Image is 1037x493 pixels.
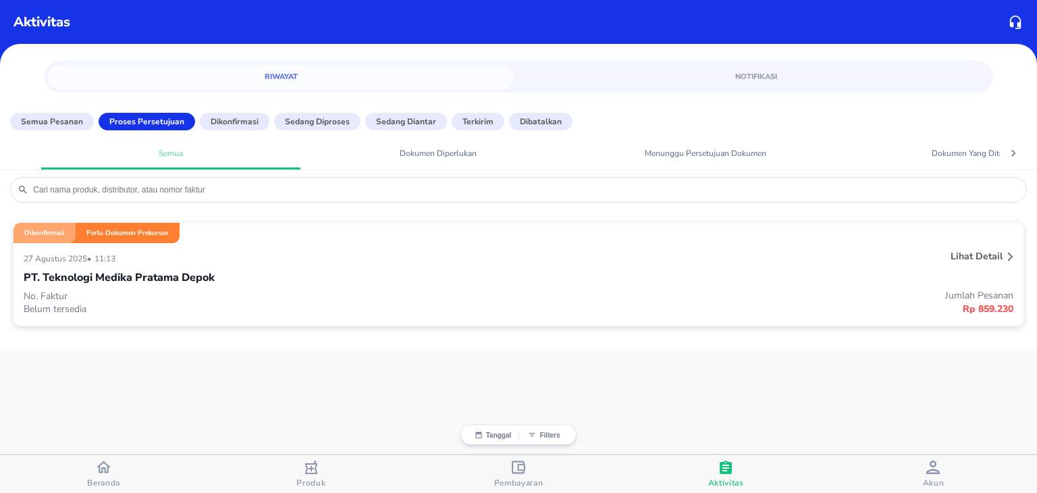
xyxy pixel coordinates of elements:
[10,113,94,130] button: Semua Pesanan
[951,250,1003,263] p: Lihat detail
[317,148,560,159] span: Dokumen Diperlukan
[48,65,514,89] a: Riwayat
[520,115,562,128] p: Dibatalkan
[44,61,993,89] div: simple tabs
[99,113,195,130] button: Proses Persetujuan
[452,113,504,130] button: Terkirim
[24,253,95,264] p: 27 Agustus 2025 •
[509,113,573,130] button: Dibatalkan
[584,148,827,159] span: Menunggu Persetujuan Dokumen
[87,477,120,488] span: Beranda
[24,269,215,286] p: PT. Teknologi Medika Pratama Depok
[576,141,835,165] a: Menunggu Persetujuan Dokumen
[376,115,436,128] p: Sedang diantar
[531,70,981,83] span: Notifikasi
[830,455,1037,493] button: Akun
[415,455,622,493] button: Pembayaran
[24,228,65,238] p: Dikonfirmasi
[494,477,543,488] span: Pembayaran
[95,253,119,264] p: 11:13
[14,12,70,32] p: Aktivitas
[274,113,361,130] button: Sedang diproses
[21,115,83,128] p: Semua Pesanan
[309,141,568,165] a: Dokumen Diperlukan
[49,148,292,159] span: Semua
[365,113,447,130] button: Sedang diantar
[211,115,259,128] p: Dikonfirmasi
[622,455,830,493] button: Aktivitas
[207,455,415,493] button: Produk
[41,141,300,165] a: Semua
[923,477,945,488] span: Akun
[109,115,184,128] p: Proses Persetujuan
[518,289,1013,302] p: Jumlah Pesanan
[56,70,506,83] span: Riwayat
[708,477,744,488] span: Aktivitas
[296,477,325,488] span: Produk
[32,184,1019,195] input: Cari nama produk, distributor, atau nomor faktur
[462,115,494,128] p: Terkirim
[285,115,350,128] p: Sedang diproses
[86,228,169,238] p: Perlu Dokumen Prekursor
[468,431,518,439] button: Tanggal
[24,303,518,315] p: Belum tersedia
[518,302,1013,316] p: Rp 859.230
[523,65,989,89] a: Notifikasi
[200,113,269,130] button: Dikonfirmasi
[518,431,569,439] button: Filters
[24,290,518,303] p: No. Faktur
